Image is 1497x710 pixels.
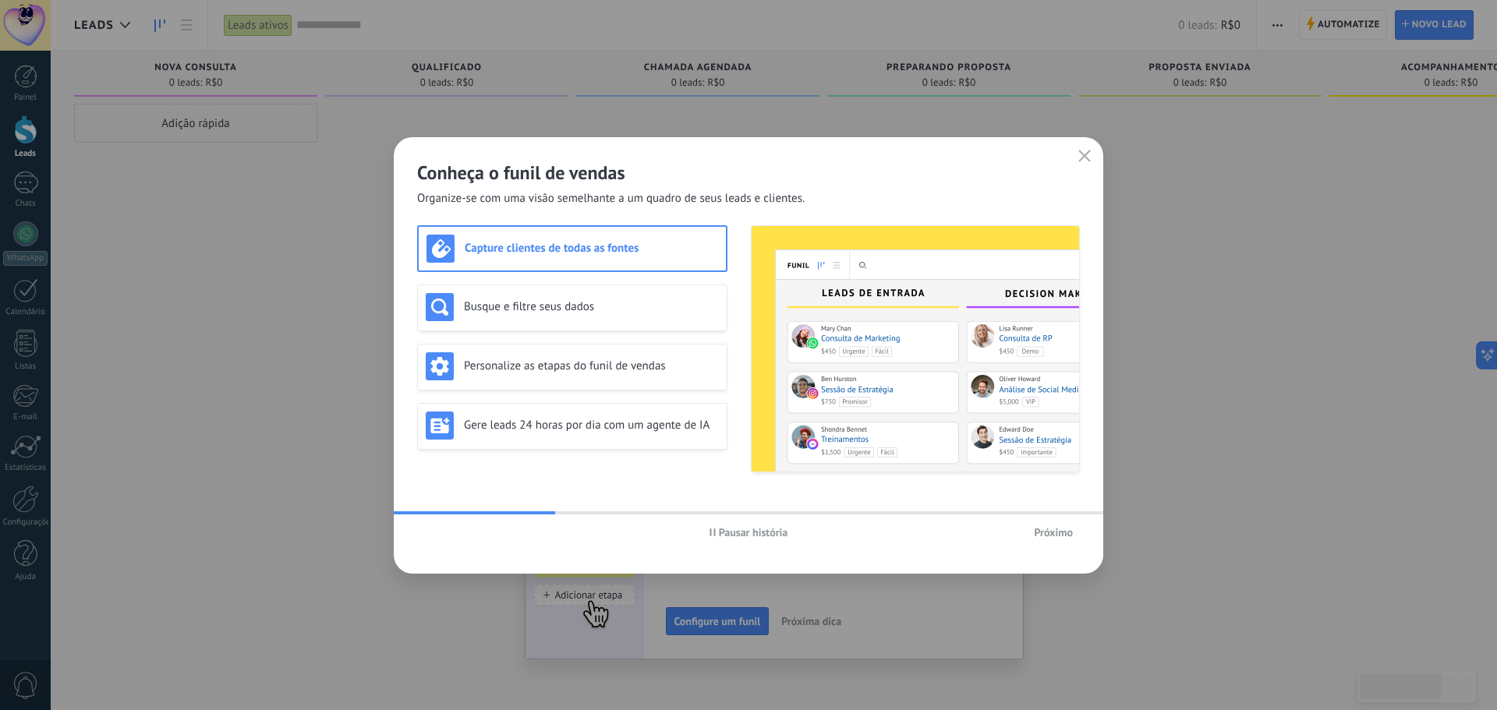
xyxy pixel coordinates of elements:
h3: Personalize as etapas do funil de vendas [464,359,719,373]
button: Próximo [1027,521,1080,544]
h3: Busque e filtre seus dados [464,299,719,314]
h3: Gere leads 24 horas por dia com um agente de IA [464,418,719,433]
span: Próximo [1034,527,1073,538]
span: Organize-se com uma visão semelhante a um quadro de seus leads e clientes. [417,191,805,207]
h2: Conheça o funil de vendas [417,161,1080,185]
h3: Capture clientes de todas as fontes [465,241,718,256]
span: Pausar história [719,527,788,538]
button: Pausar história [702,521,795,544]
